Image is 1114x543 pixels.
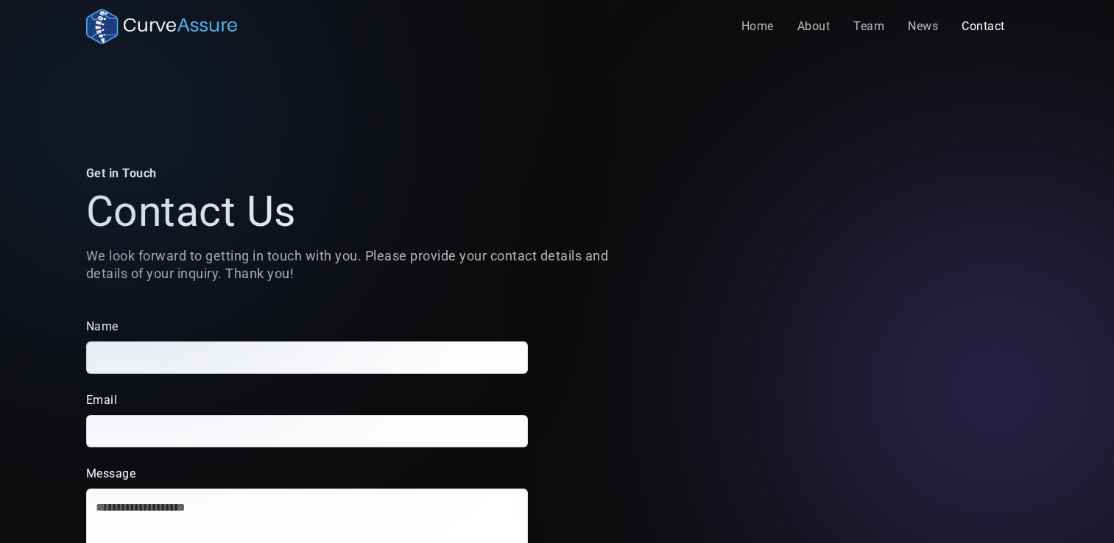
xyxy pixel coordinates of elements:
[86,188,652,235] h1: Contact Us
[786,12,842,41] a: About
[86,318,528,336] label: Name
[86,247,652,283] p: We look forward to getting in touch with you. Please provide your contact details and details of ...
[86,391,528,409] label: Email
[950,12,1017,41] a: Contact
[842,12,896,41] a: Team
[86,465,528,483] label: Message
[896,12,950,41] a: News
[730,12,786,41] a: Home
[86,165,652,182] div: Get in Touch
[86,9,237,44] a: home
